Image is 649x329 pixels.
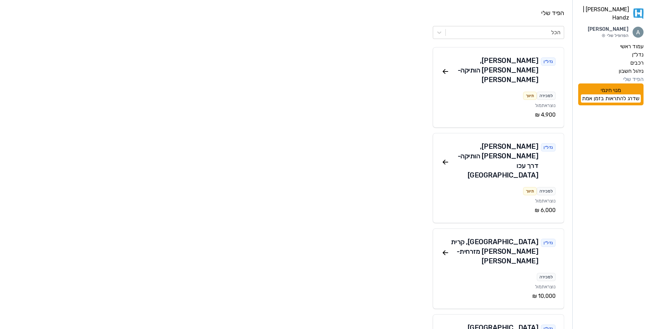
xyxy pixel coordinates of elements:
[619,67,644,75] label: ניהול חשבון
[523,92,537,100] div: תיווך
[541,57,556,66] div: נדל״ן
[541,143,556,152] div: נדל״ן
[450,237,538,266] div: [GEOGRAPHIC_DATA] , קרית [PERSON_NAME] מזרחית - [PERSON_NAME]
[441,206,556,214] div: ‏6,000 ‏₪
[441,111,556,119] div: ‏4,900 ‏₪
[537,92,556,100] div: למכירה
[450,142,538,180] div: [PERSON_NAME] , [PERSON_NAME] הותיקה - דרך עכו [GEOGRAPHIC_DATA]
[535,103,556,108] span: נוצר אתמול
[630,59,644,67] label: רכבים
[541,239,556,247] div: נדל״ן
[578,26,644,38] a: תמונת פרופיל[PERSON_NAME]הפרופיל שלי
[578,67,644,75] a: ניהול חשבון
[523,187,537,195] div: תיווך
[581,94,641,103] a: שדרג להתראות בזמן אמת
[620,42,644,51] label: עמוד ראשי
[578,59,644,67] a: רכבים
[578,51,644,59] a: נדל״ן
[578,42,644,51] a: עמוד ראשי
[588,33,628,38] p: הפרופיל שלי
[537,273,556,281] div: למכירה
[578,83,644,105] div: מנוי חינמי
[578,75,644,83] a: הפיד שלי
[537,187,556,195] div: למכירה
[441,292,556,300] div: ‏10,000 ‏₪
[578,5,644,22] a: [PERSON_NAME] | Handz
[632,51,644,59] label: נדל״ן
[633,27,644,38] img: תמונת פרופיל
[450,56,538,84] div: [PERSON_NAME] , [PERSON_NAME] הותיקה - [PERSON_NAME]
[535,198,556,204] span: נוצר אתמול
[535,284,556,290] span: נוצר אתמול
[8,8,564,18] h1: הפיד שלי
[588,26,628,33] p: [PERSON_NAME]
[623,75,644,83] label: הפיד שלי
